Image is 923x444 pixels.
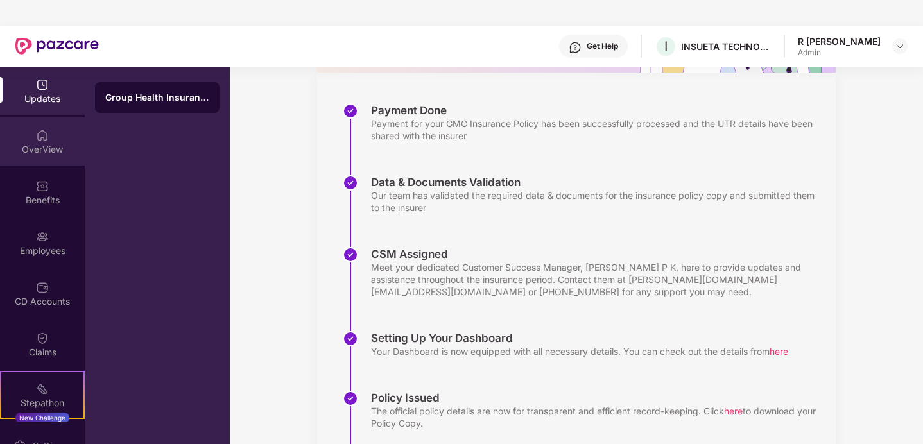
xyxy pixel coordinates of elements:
div: New Challenge [15,413,69,423]
div: INSUETA TECHNOLOGIES PRIVATE LIMITED [681,40,771,53]
img: svg+xml;base64,PHN2ZyB4bWxucz0iaHR0cDovL3d3dy53My5vcmcvMjAwMC9zdmciIHdpZHRoPSIyMSIgaGVpZ2h0PSIyMC... [36,382,49,395]
img: svg+xml;base64,PHN2ZyBpZD0iU3RlcC1Eb25lLTMyeDMyIiB4bWxucz0iaHR0cDovL3d3dy53My5vcmcvMjAwMC9zdmciIH... [343,247,358,262]
img: svg+xml;base64,PHN2ZyBpZD0iU3RlcC1Eb25lLTMyeDMyIiB4bWxucz0iaHR0cDovL3d3dy53My5vcmcvMjAwMC9zdmciIH... [343,391,358,406]
img: svg+xml;base64,PHN2ZyBpZD0iQ2xhaW0iIHhtbG5zPSJodHRwOi8vd3d3LnczLm9yZy8yMDAwL3N2ZyIgd2lkdGg9IjIwIi... [36,332,49,345]
img: svg+xml;base64,PHN2ZyBpZD0iRW1wbG95ZWVzIiB4bWxucz0iaHR0cDovL3d3dy53My5vcmcvMjAwMC9zdmciIHdpZHRoPS... [36,230,49,243]
img: svg+xml;base64,PHN2ZyBpZD0iU3RlcC1Eb25lLTMyeDMyIiB4bWxucz0iaHR0cDovL3d3dy53My5vcmcvMjAwMC9zdmciIH... [343,331,358,346]
img: svg+xml;base64,PHN2ZyBpZD0iQ0RfQWNjb3VudHMiIGRhdGEtbmFtZT0iQ0QgQWNjb3VudHMiIHhtbG5zPSJodHRwOi8vd3... [36,281,49,294]
img: svg+xml;base64,PHN2ZyBpZD0iVXBkYXRlZCIgeG1sbnM9Imh0dHA6Ly93d3cudzMub3JnLzIwMDAvc3ZnIiB3aWR0aD0iMj... [36,78,49,91]
span: here [770,346,788,357]
div: Group Health Insurance [105,91,209,104]
div: Data & Documents Validation [371,175,823,189]
img: svg+xml;base64,PHN2ZyBpZD0iU3RlcC1Eb25lLTMyeDMyIiB4bWxucz0iaHR0cDovL3d3dy53My5vcmcvMjAwMC9zdmciIH... [343,175,358,191]
div: Our team has validated the required data & documents for the insurance policy copy and submitted ... [371,189,823,214]
div: Stepathon [1,397,83,409]
img: svg+xml;base64,PHN2ZyBpZD0iSGVscC0zMngzMiIgeG1sbnM9Imh0dHA6Ly93d3cudzMub3JnLzIwMDAvc3ZnIiB3aWR0aD... [569,41,582,54]
img: New Pazcare Logo [15,38,99,55]
div: Policy Issued [371,391,823,405]
span: I [664,38,668,54]
div: CSM Assigned [371,247,823,261]
div: Admin [798,47,881,58]
img: svg+xml;base64,PHN2ZyBpZD0iU3RlcC1Eb25lLTMyeDMyIiB4bWxucz0iaHR0cDovL3d3dy53My5vcmcvMjAwMC9zdmciIH... [343,103,358,119]
img: svg+xml;base64,PHN2ZyBpZD0iRHJvcGRvd24tMzJ4MzIiIHhtbG5zPSJodHRwOi8vd3d3LnczLm9yZy8yMDAwL3N2ZyIgd2... [895,41,905,51]
div: Your Dashboard is now equipped with all necessary details. You can check out the details from [371,345,788,357]
span: here [724,406,743,416]
img: svg+xml;base64,PHN2ZyBpZD0iSG9tZSIgeG1sbnM9Imh0dHA6Ly93d3cudzMub3JnLzIwMDAvc3ZnIiB3aWR0aD0iMjAiIG... [36,129,49,142]
div: Meet your dedicated Customer Success Manager, [PERSON_NAME] P K, here to provide updates and assi... [371,261,823,298]
div: Payment for your GMC Insurance Policy has been successfully processed and the UTR details have be... [371,117,823,142]
img: svg+xml;base64,PHN2ZyBpZD0iQmVuZWZpdHMiIHhtbG5zPSJodHRwOi8vd3d3LnczLm9yZy8yMDAwL3N2ZyIgd2lkdGg9Ij... [36,180,49,192]
div: Get Help [587,41,618,51]
div: R [PERSON_NAME] [798,35,881,47]
div: Payment Done [371,103,823,117]
div: The official policy details are now for transparent and efficient record-keeping. Click to downlo... [371,405,823,429]
div: Setting Up Your Dashboard [371,331,788,345]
